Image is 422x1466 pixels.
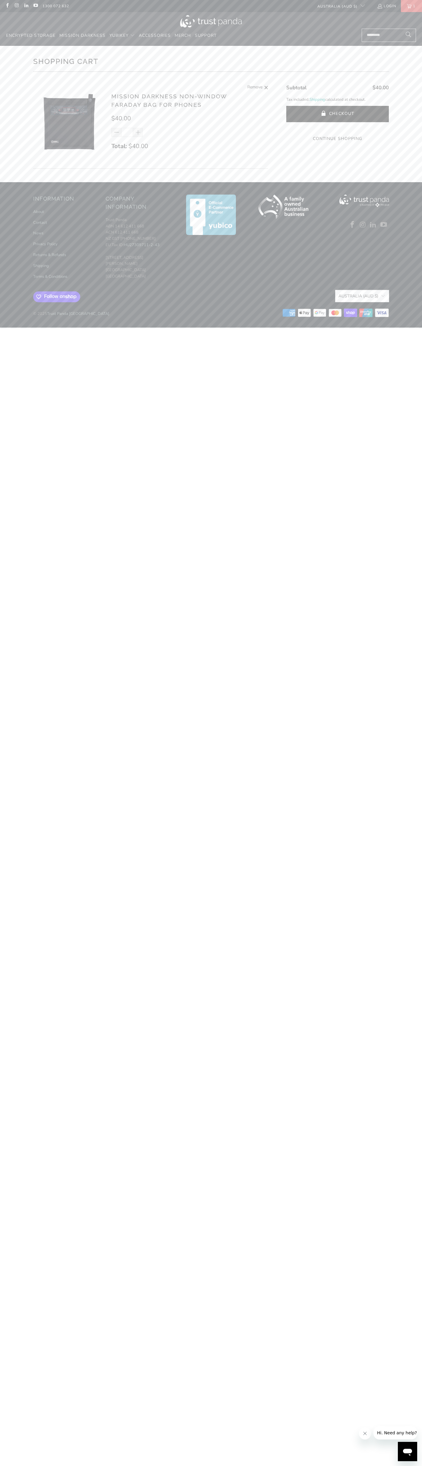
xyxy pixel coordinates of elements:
a: Shipping [309,97,325,103]
a: Trust Panda Australia on Facebook [5,4,10,8]
h1: Shopping Cart [33,55,389,67]
a: Merch [175,29,191,43]
a: Trust Panda Australia on LinkedIn [369,221,378,229]
a: Encrypted Storage [6,29,56,43]
nav: Translation missing: en.navigation.header.main_nav [6,29,217,43]
a: Login [377,3,396,9]
strong: Total: [111,142,127,150]
span: $40.00 [129,142,148,150]
iframe: Close message [359,1427,371,1439]
a: Trust Panda Australia on YouTube [379,221,389,229]
p: Trust Panda ABN 14 612 411 668 ACN 612 411 668 NZ GST [PHONE_NUMBER] EU Tax ID: [STREET_ADDRESS][... [106,217,172,280]
a: Support [195,29,217,43]
a: Continue Shopping [286,135,389,142]
a: About [33,209,44,214]
iframe: Button to launch messaging window [398,1442,417,1461]
a: Mission Darkness Non-Window Faraday Bag for Phones [111,93,227,108]
span: Mission Darkness [59,33,106,38]
a: Trust Panda Australia on YouTube [33,4,38,8]
span: YubiKey [109,33,129,38]
a: Privacy Policy [33,241,58,247]
p: © 2025 . [33,305,110,317]
a: Mission Darkness [59,29,106,43]
span: Remove [247,84,262,91]
a: Remove [247,84,268,91]
a: Shipping [33,263,49,268]
a: Terms & Conditions [33,274,67,279]
span: $40.00 [111,114,131,122]
img: Trust Panda Australia [180,15,242,27]
summary: YubiKey [109,29,135,43]
a: News [33,230,43,236]
button: Checkout [286,106,389,122]
p: Tax included. calculated at checkout. [286,97,389,103]
a: Trust Panda Australia on Instagram [14,4,19,8]
span: $40.00 [373,84,389,91]
span: Support [195,33,217,38]
button: Australia (AUD $) [335,290,389,302]
a: 1300 072 632 [43,3,69,9]
img: Mission Darkness Non-Window Faraday Bag for Phones [33,87,106,159]
a: Returns & Refunds [33,252,66,258]
span: Merch [175,33,191,38]
input: Search... [362,29,416,42]
a: Accessories [139,29,171,43]
a: Trust Panda Australia on Instagram [358,221,367,229]
a: Trust Panda Australia on Facebook [348,221,357,229]
a: HU27309711-2-43 [124,242,160,248]
button: Search [401,29,416,42]
iframe: Message from company [373,1426,417,1439]
a: Trust Panda [GEOGRAPHIC_DATA] [47,311,109,316]
a: Contact [33,220,47,225]
a: Trust Panda Australia on LinkedIn [24,4,29,8]
span: Subtotal [286,84,306,91]
span: Encrypted Storage [6,33,56,38]
span: Accessories [139,33,171,38]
